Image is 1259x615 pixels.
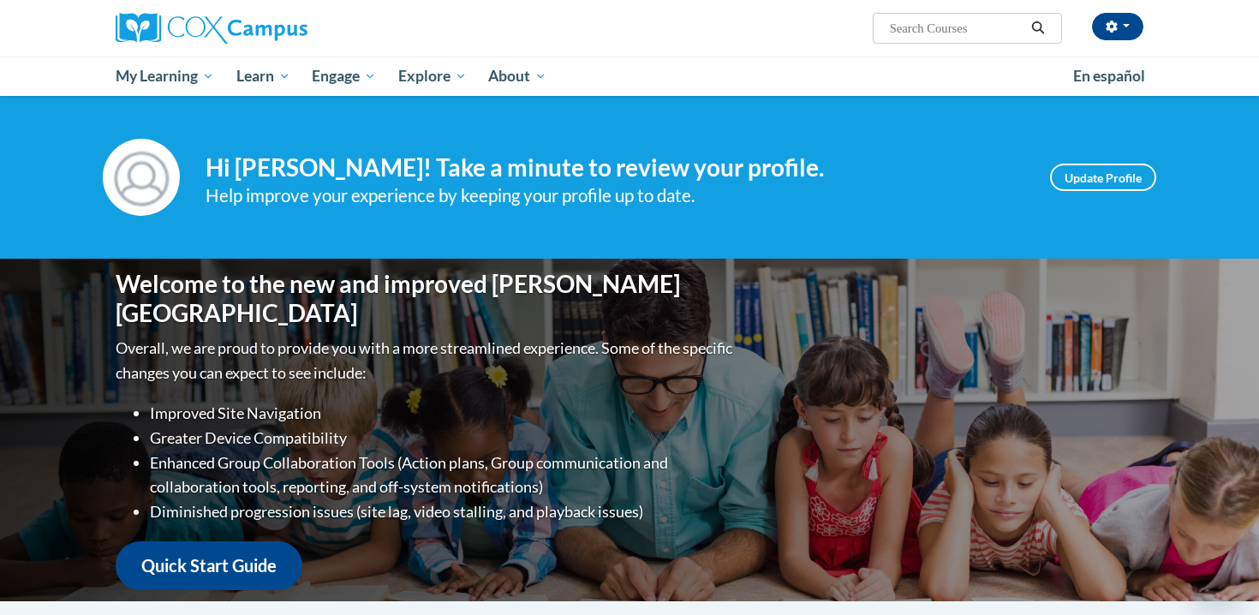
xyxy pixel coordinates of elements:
a: Quick Start Guide [116,541,302,590]
li: Greater Device Compatibility [150,426,737,451]
a: Explore [387,57,478,96]
a: My Learning [104,57,225,96]
li: Enhanced Group Collaboration Tools (Action plans, Group communication and collaboration tools, re... [150,451,737,500]
input: Search Courses [888,18,1025,39]
span: Explore [398,66,467,87]
span: Engage [312,66,376,87]
img: Cox Campus [116,13,307,44]
span: En español [1073,67,1145,85]
div: Main menu [90,57,1169,96]
h1: Welcome to the new and improved [PERSON_NAME][GEOGRAPHIC_DATA] [116,270,737,327]
li: Improved Site Navigation [150,401,737,426]
a: Cox Campus [116,13,441,44]
a: Engage [301,57,387,96]
a: About [478,57,558,96]
span: Learn [236,66,290,87]
span: My Learning [116,66,214,87]
p: Overall, we are proud to provide you with a more streamlined experience. Some of the specific cha... [116,336,737,385]
iframe: Button to launch messaging window [1190,546,1245,601]
button: Account Settings [1092,13,1143,40]
button: Search [1025,18,1051,39]
div: Help improve your experience by keeping your profile up to date. [206,182,1024,210]
a: Learn [225,57,301,96]
li: Diminished progression issues (site lag, video stalling, and playback issues) [150,499,737,524]
a: En español [1062,58,1156,94]
img: Profile Image [103,139,180,216]
a: Update Profile [1050,164,1156,191]
h4: Hi [PERSON_NAME]! Take a minute to review your profile. [206,153,1024,182]
span: About [488,66,546,87]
